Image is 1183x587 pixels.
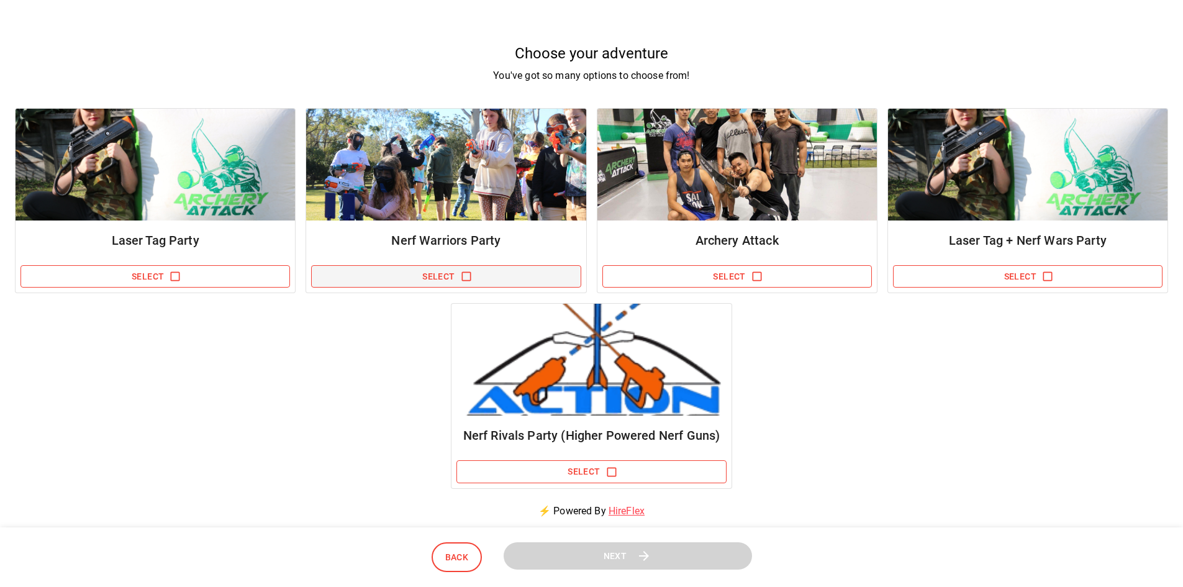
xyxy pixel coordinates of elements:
p: You've got so many options to choose from! [15,68,1168,83]
span: Back [445,550,469,565]
h6: Laser Tag + Nerf Wars Party [898,230,1158,250]
button: Back [432,542,483,573]
h6: Nerf Warriors Party [316,230,576,250]
h6: Archery Attack [607,230,867,250]
button: Select [893,265,1163,288]
h5: Choose your adventure [15,43,1168,63]
button: Select [20,265,290,288]
a: HireFlex [609,505,645,517]
img: Package [306,109,586,221]
button: Select [456,460,726,483]
span: Next [604,548,627,564]
img: Package [597,109,877,221]
img: Package [451,304,731,416]
button: Select [602,265,872,288]
h6: Laser Tag Party [25,230,285,250]
img: Package [16,109,295,221]
img: Package [888,109,1167,221]
p: ⚡ Powered By [524,489,659,534]
button: Next [504,542,752,570]
button: Select [311,265,581,288]
h6: Nerf Rivals Party (Higher Powered Nerf Guns) [461,425,721,445]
